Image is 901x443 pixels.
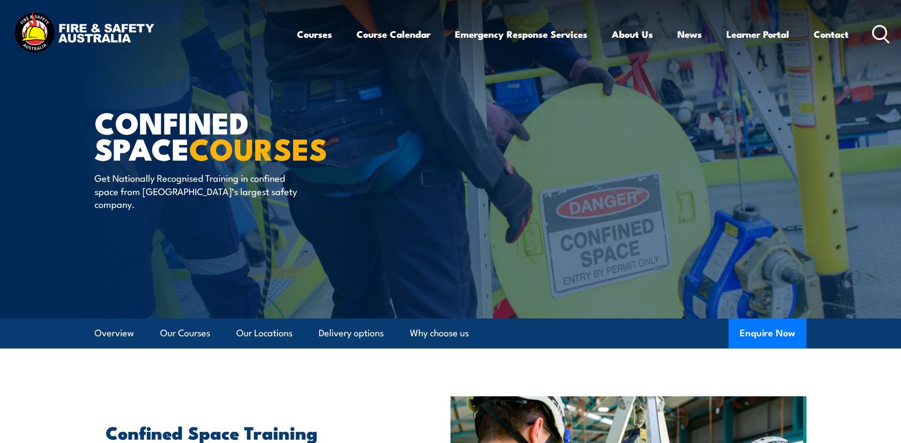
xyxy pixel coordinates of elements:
[677,19,702,49] a: News
[95,171,298,210] p: Get Nationally Recognised Training in confined space from [GEOGRAPHIC_DATA]’s largest safety comp...
[106,424,399,440] h2: Confined Space Training
[189,125,328,171] strong: COURSES
[95,318,134,348] a: Overview
[729,318,806,349] button: Enquire Now
[726,19,789,49] a: Learner Portal
[410,318,469,348] a: Why choose us
[160,318,210,348] a: Our Courses
[95,109,369,161] h1: Confined Space
[455,19,587,49] a: Emergency Response Services
[236,318,293,348] a: Our Locations
[814,19,849,49] a: Contact
[357,19,430,49] a: Course Calendar
[297,19,332,49] a: Courses
[612,19,653,49] a: About Us
[319,318,384,348] a: Delivery options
